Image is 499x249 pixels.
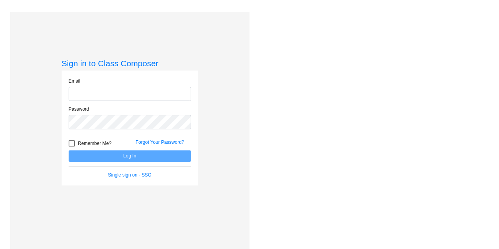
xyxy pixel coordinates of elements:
label: Email [69,78,80,85]
span: Remember Me? [78,139,111,148]
h3: Sign in to Class Composer [62,58,198,68]
a: Single sign on - SSO [108,172,151,178]
label: Password [69,106,89,113]
button: Log In [69,150,191,162]
a: Forgot Your Password? [136,140,184,145]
